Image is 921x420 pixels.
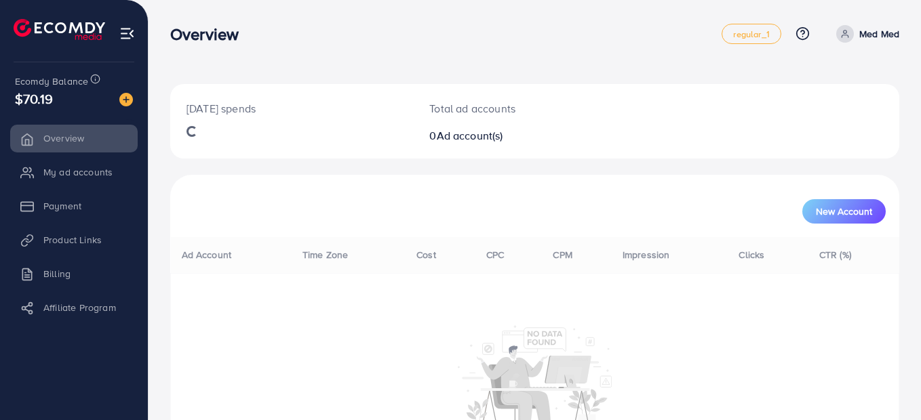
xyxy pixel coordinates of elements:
[831,25,899,43] a: Med Med
[429,100,579,117] p: Total ad accounts
[119,93,133,106] img: image
[802,199,886,224] button: New Account
[119,26,135,41] img: menu
[14,19,105,40] img: logo
[15,89,53,108] span: $70.19
[429,129,579,142] h2: 0
[170,24,250,44] h3: Overview
[15,75,88,88] span: Ecomdy Balance
[816,207,872,216] span: New Account
[733,30,769,39] span: regular_1
[437,128,503,143] span: Ad account(s)
[859,26,899,42] p: Med Med
[722,24,781,44] a: regular_1
[187,100,397,117] p: [DATE] spends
